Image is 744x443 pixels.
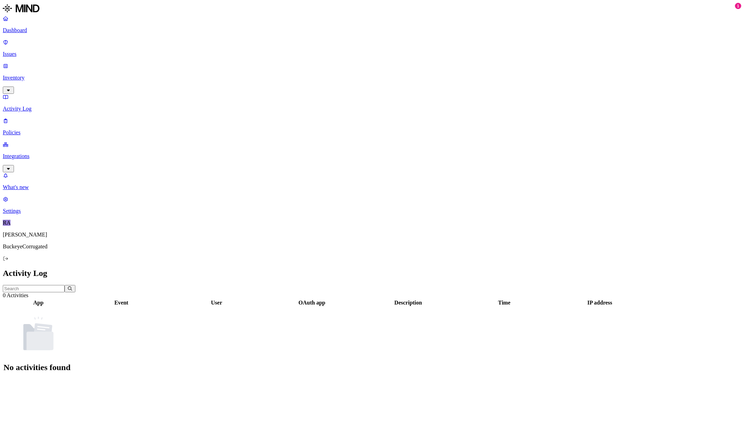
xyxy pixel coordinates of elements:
[3,196,741,214] a: Settings
[3,94,741,112] a: Activity Log
[3,27,741,33] p: Dashboard
[4,300,73,306] div: App
[3,363,73,372] h1: No activities found
[3,220,10,226] span: RA
[3,3,39,14] img: MIND
[552,300,647,306] div: IP address
[3,63,741,93] a: Inventory
[360,300,456,306] div: Description
[3,75,741,81] p: Inventory
[3,269,741,278] h2: Activity Log
[3,285,65,292] input: Search
[3,15,741,33] a: Dashboard
[457,300,551,306] div: Time
[17,313,59,354] img: NoDocuments.svg
[3,172,741,190] a: What's new
[735,3,741,9] div: 1
[3,118,741,136] a: Policies
[3,51,741,57] p: Issues
[3,208,741,214] p: Settings
[3,153,741,159] p: Integrations
[3,184,741,190] p: What's new
[3,106,741,112] p: Activity Log
[170,300,263,306] div: User
[3,243,741,250] p: BuckeyeCorrugated
[74,300,168,306] div: Event
[3,141,741,171] a: Integrations
[265,300,359,306] div: OAuth app
[3,292,28,298] span: 0 Activities
[3,129,741,136] p: Policies
[3,39,741,57] a: Issues
[3,3,741,15] a: MIND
